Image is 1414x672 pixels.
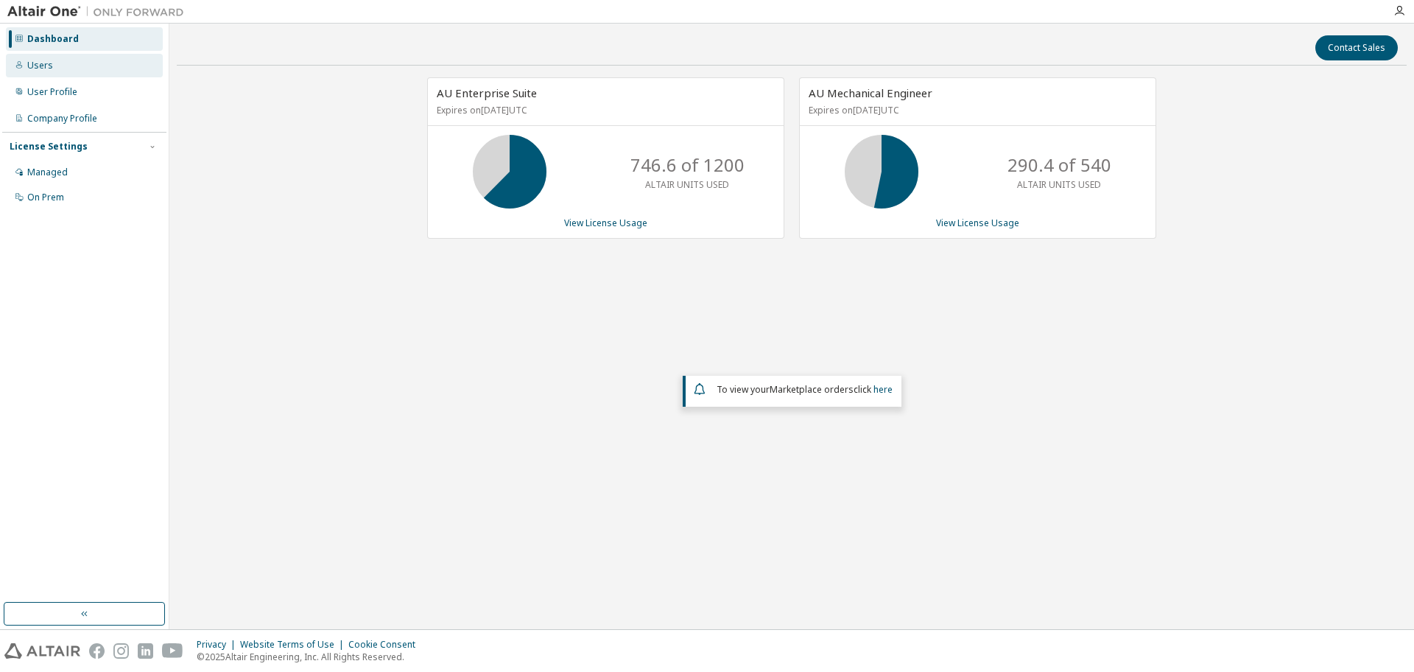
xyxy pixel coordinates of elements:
[770,383,854,396] em: Marketplace orders
[197,639,240,651] div: Privacy
[348,639,424,651] div: Cookie Consent
[27,33,79,45] div: Dashboard
[89,643,105,659] img: facebook.svg
[27,60,53,71] div: Users
[630,153,745,178] p: 746.6 of 1200
[27,113,97,125] div: Company Profile
[564,217,647,229] a: View License Usage
[4,643,80,659] img: altair_logo.svg
[27,192,64,203] div: On Prem
[809,104,1143,116] p: Expires on [DATE] UTC
[27,167,68,178] div: Managed
[809,85,932,100] span: AU Mechanical Engineer
[27,86,77,98] div: User Profile
[437,85,537,100] span: AU Enterprise Suite
[7,4,191,19] img: Altair One
[138,643,153,659] img: linkedin.svg
[113,643,129,659] img: instagram.svg
[437,104,771,116] p: Expires on [DATE] UTC
[1315,35,1398,60] button: Contact Sales
[240,639,348,651] div: Website Terms of Use
[645,178,729,191] p: ALTAIR UNITS USED
[1017,178,1101,191] p: ALTAIR UNITS USED
[162,643,183,659] img: youtube.svg
[1007,153,1111,178] p: 290.4 of 540
[717,383,893,396] span: To view your click
[936,217,1019,229] a: View License Usage
[873,383,893,396] a: here
[10,141,88,153] div: License Settings
[197,651,424,663] p: © 2025 Altair Engineering, Inc. All Rights Reserved.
